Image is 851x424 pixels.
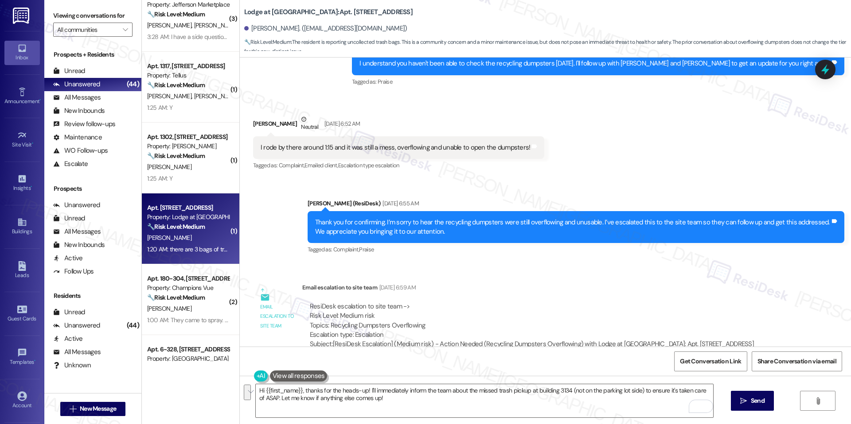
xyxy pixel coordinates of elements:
strong: 🔧 Risk Level: Medium [147,10,205,18]
i:  [815,397,821,405]
div: (44) [125,77,141,91]
span: [PERSON_NAME] [147,305,191,312]
div: 1:20 AM: there are 3 bags of trash at bldg 3134 that weren't picked up last night. not on the par... [147,245,419,253]
span: Complaint , [279,162,305,169]
span: • [31,184,32,190]
div: All Messages [53,93,101,102]
strong: 🔧 Risk Level: Medium [244,39,291,46]
a: Insights • [4,171,40,195]
span: : The resident is reporting uncollected trash bags. This is a community concern and a minor maint... [244,38,851,57]
div: 1:25 AM: Y [147,174,172,182]
div: Active [53,334,83,343]
div: Unread [53,66,85,76]
button: New Message [60,402,126,416]
strong: 🔧 Risk Level: Medium [147,223,205,231]
div: [PERSON_NAME]. ([EMAIL_ADDRESS][DOMAIN_NAME]) [244,24,407,33]
button: Get Conversation Link [674,351,747,371]
label: Viewing conversations for [53,9,133,23]
div: Unanswered [53,200,100,210]
span: • [34,358,35,364]
span: [PERSON_NAME] [147,92,194,100]
span: [PERSON_NAME] [194,92,238,100]
div: (44) [125,319,141,332]
span: Emailed client , [304,162,338,169]
div: Escalate [53,159,88,169]
img: ResiDesk Logo [13,8,31,24]
div: All Messages [53,227,101,236]
div: Apt. 6-328, [STREET_ADDRESS] [147,345,229,354]
div: Unanswered [53,321,100,330]
span: Share Conversation via email [757,357,836,366]
i:  [70,405,76,412]
a: Templates • [4,345,40,369]
div: Property: [GEOGRAPHIC_DATA] [147,354,229,363]
div: Tagged as: [308,243,844,256]
div: Prospects + Residents [44,50,141,59]
span: Complaint , [333,246,359,253]
div: [DATE] 6:52 AM [322,119,360,128]
span: [PERSON_NAME] [147,234,191,242]
div: Property: Champions Vue [147,283,229,293]
span: [PERSON_NAME] [147,163,191,171]
div: Follow Ups [53,267,94,276]
div: Property: [PERSON_NAME] [147,142,229,151]
div: Property: Lodge at [GEOGRAPHIC_DATA] [147,212,229,222]
div: 1:00 AM: They came to spray. Thank you! [147,316,253,324]
i:  [123,26,128,33]
div: New Inbounds [53,106,105,116]
button: Send [731,391,774,411]
div: Review follow-ups [53,119,115,129]
div: Unknown [53,361,91,370]
div: I rode by there around 1:15 and it was still a mess, overflowing and unable to open the dumpsters! [261,143,531,152]
div: WO Follow-ups [53,146,108,155]
span: Get Conversation Link [680,357,741,366]
div: Tagged as: [253,159,545,172]
div: [PERSON_NAME] (ResiDesk) [308,199,844,211]
span: Send [751,396,765,405]
div: I understand you haven't been able to check the recycling dumpsters [DATE]. I'll follow up with [... [359,59,830,68]
div: Apt. 1317, [STREET_ADDRESS] [147,62,229,71]
div: Unread [53,214,85,223]
div: Prospects [44,184,141,193]
div: Email escalation to site team [302,283,790,295]
div: [PERSON_NAME] [253,115,545,136]
span: • [32,140,33,146]
div: Property: Tellus [147,71,229,80]
div: Email escalation to site team [260,302,295,331]
div: Residents [44,291,141,301]
a: Inbox [4,41,40,65]
a: Account [4,389,40,412]
a: Buildings [4,215,40,239]
strong: 🔧 Risk Level: Medium [147,293,205,301]
div: Apt. 1302, [STREET_ADDRESS] [147,132,229,142]
div: Unread [53,308,85,317]
div: Neutral [299,115,320,133]
span: New Message [80,404,116,413]
span: Praise [378,78,392,85]
span: • [39,97,41,103]
div: 1:25 AM: Y [147,104,172,112]
div: Maintenance [53,133,102,142]
div: [DATE] 6:59 AM [377,283,416,292]
div: [DATE] 6:55 AM [380,199,419,208]
span: Praise [359,246,374,253]
i:  [740,397,747,405]
span: Escalation type escalation [338,162,399,169]
div: Apt. [STREET_ADDRESS] [147,203,229,212]
textarea: To enrich screen reader interactions, please activate Accessibility in Grammarly extension settings [256,384,713,417]
a: Site Visit • [4,128,40,152]
div: ResiDesk escalation to site team -> Risk Level: Medium risk Topics: Recycling Dumpsters Overflowi... [310,302,782,340]
div: Subject: [ResiDesk Escalation] (Medium risk) - Action Needed (Recycling Dumpsters Overflowing) wi... [310,339,782,358]
input: All communities [57,23,118,37]
a: Leads [4,258,40,282]
button: Share Conversation via email [752,351,842,371]
div: Apt. 180-304, [STREET_ADDRESS] [147,274,229,283]
div: Active [53,254,83,263]
div: Thank you for confirming. I’m sorry to hear the recycling dumpsters were still overflowing and un... [315,218,830,237]
div: All Messages [53,347,101,357]
strong: 🔧 Risk Level: Medium [147,152,205,160]
span: [PERSON_NAME] [194,21,241,29]
span: [PERSON_NAME] [147,21,194,29]
div: Unanswered [53,80,100,89]
a: Guest Cards [4,302,40,326]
